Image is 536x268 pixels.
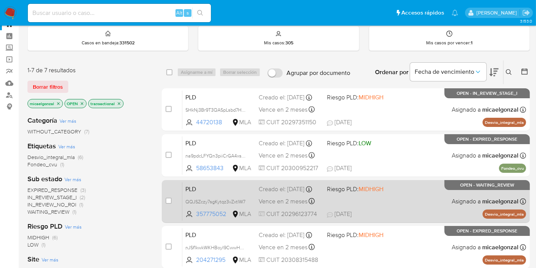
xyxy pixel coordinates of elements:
[192,8,208,18] button: search-icon
[28,8,211,18] input: Buscar usuario o caso...
[520,18,532,24] span: 3.153.0
[452,10,458,16] a: Notificaciones
[187,9,189,16] span: s
[522,9,530,17] a: Salir
[401,9,444,17] span: Accesos rápidos
[176,9,182,16] span: Alt
[476,9,520,16] p: micaelaestefania.gonzalez@mercadolibre.com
